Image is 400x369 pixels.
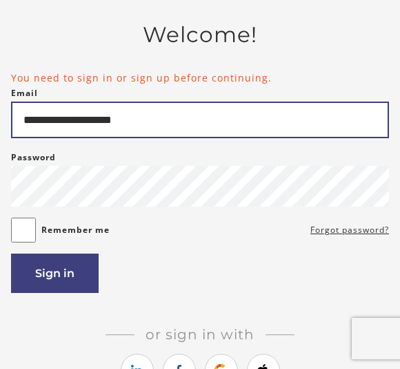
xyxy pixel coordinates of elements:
button: Sign in [11,254,99,293]
h2: Welcome! [11,22,389,48]
li: You need to sign in or sign up before continuing. [11,70,389,85]
label: Password [11,149,56,166]
label: Email [11,85,38,102]
a: Forgot password? [310,222,389,238]
span: Or sign in with [134,326,266,343]
label: Remember me [41,222,110,238]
